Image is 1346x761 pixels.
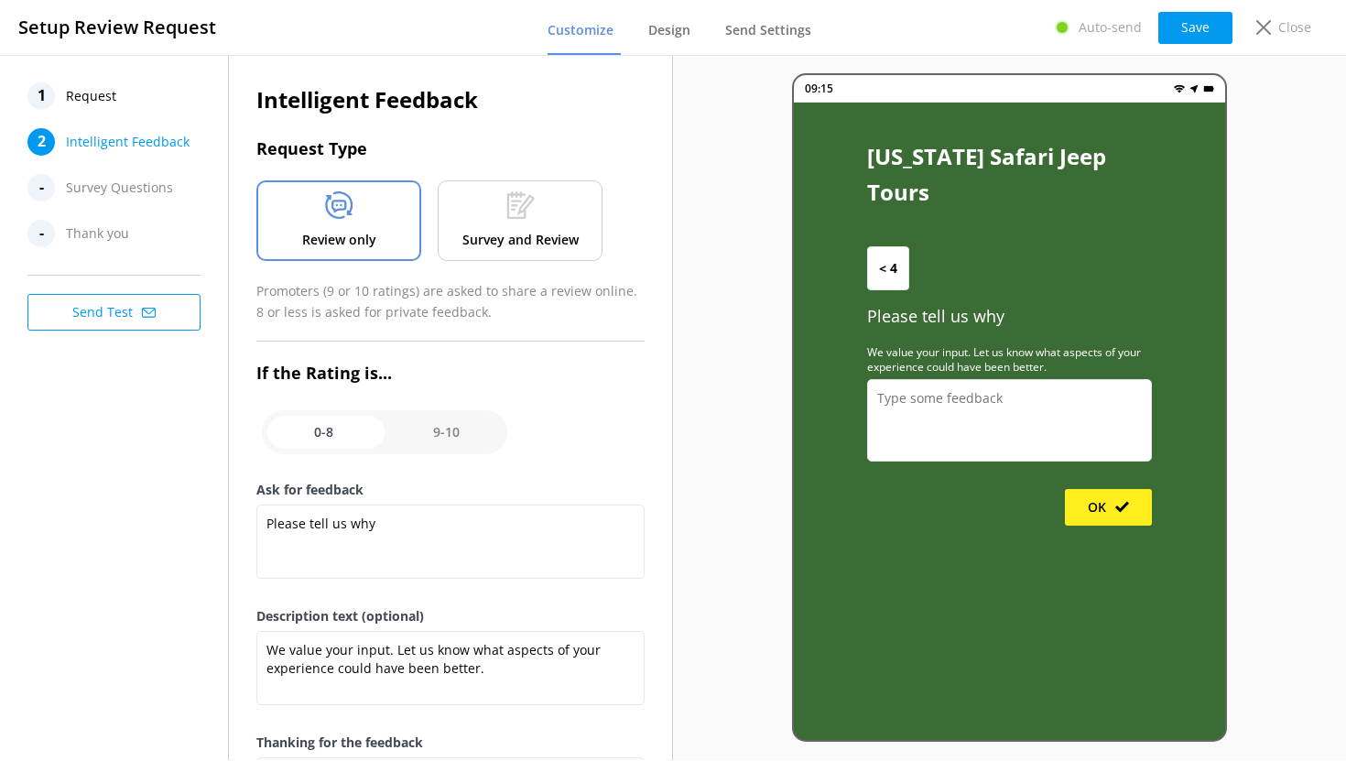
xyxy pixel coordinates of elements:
[256,606,645,626] label: Description text (optional)
[302,230,376,250] p: Review only
[1065,489,1152,526] button: OK
[867,345,1152,375] label: We value your input. Let us know what aspects of your experience could have been better.
[27,174,55,201] div: -
[66,128,190,156] span: Intelligent Feedback
[66,220,129,247] span: Thank you
[1174,83,1185,94] img: wifi.png
[27,294,201,331] button: Send Test
[256,281,645,322] p: Promoters (9 or 10 ratings) are asked to share a review online. 8 or less is asked for private fe...
[1189,83,1199,94] img: near-me.png
[1278,17,1311,38] p: Close
[725,21,811,39] span: Send Settings
[66,82,116,110] span: Request
[27,128,55,156] div: 2
[256,631,645,705] textarea: We value your input. Let us know what aspects of your experience could have been better.
[256,505,645,579] textarea: Please tell us why
[66,174,173,201] span: Survey Questions
[805,80,833,97] p: 09:15
[256,733,645,753] label: Thanking for the feedback
[27,82,55,110] div: 1
[648,21,690,39] span: Design
[256,480,645,500] label: Ask for feedback
[256,360,645,386] h3: If the Rating is...
[879,258,897,278] span: < 4
[867,139,1152,210] h2: [US_STATE] Safari Jeep Tours
[18,13,216,42] h3: Setup Review Request
[256,136,645,162] h3: Request Type
[1158,12,1232,44] button: Save
[548,21,613,39] span: Customize
[1203,83,1214,94] img: battery.png
[27,220,55,247] div: -
[462,230,579,250] p: Survey and Review
[1079,17,1142,38] p: Auto-send
[256,82,645,117] h2: Intelligent Feedback
[867,305,1152,327] p: Please tell us why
